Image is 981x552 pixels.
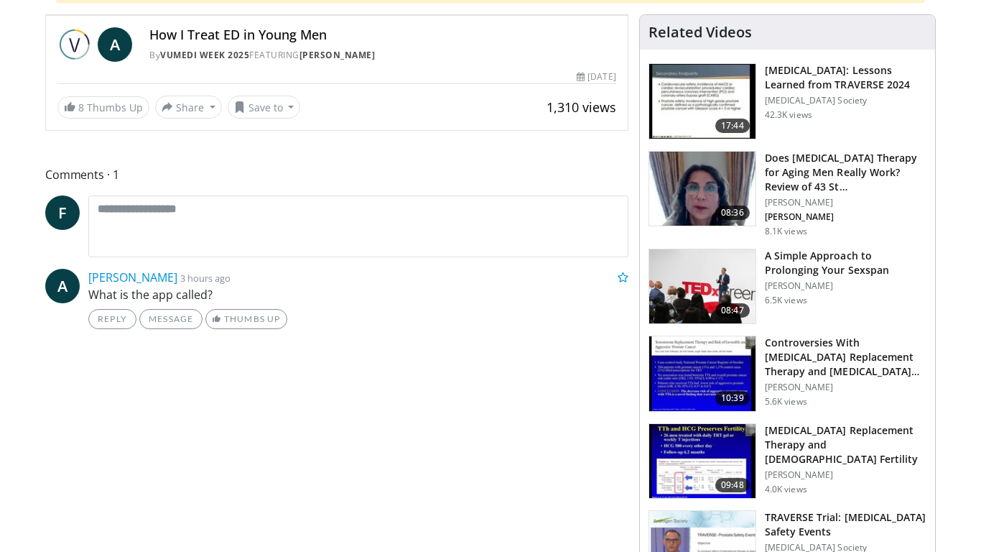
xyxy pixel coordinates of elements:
[648,423,926,500] a: 09:48 [MEDICAL_DATA] Replacement Therapy and [DEMOGRAPHIC_DATA] Fertility [PERSON_NAME] 4.0K views
[648,336,926,412] a: 10:39 Controversies With [MEDICAL_DATA] Replacement Therapy and [MEDICAL_DATA] Can… [PERSON_NAME]...
[765,226,807,237] p: 8.1K views
[649,249,755,324] img: c4bd4661-e278-4c34-863c-57c104f39734.150x105_q85_crop-smart_upscale.jpg
[765,423,926,466] h3: [MEDICAL_DATA] Replacement Therapy and [DEMOGRAPHIC_DATA] Fertility
[57,27,92,62] img: Vumedi Week 2025
[715,303,750,318] span: 08:47
[577,70,615,83] div: [DATE]
[45,165,628,184] span: Comments 1
[715,206,750,220] span: 08:36
[715,478,750,492] span: 09:48
[149,49,616,62] div: By FEATURING
[155,96,222,119] button: Share
[160,49,249,61] a: Vumedi Week 2025
[765,510,926,539] h3: TRAVERSE Trial: [MEDICAL_DATA] Safety Events
[765,382,926,393] p: [PERSON_NAME]
[765,336,926,379] h3: Controversies With [MEDICAL_DATA] Replacement Therapy and [MEDICAL_DATA] Can…
[205,309,287,329] a: Thumbs Up
[649,424,755,499] img: 58e29ddd-d015-4cd9-bf96-f28e303b730c.150x105_q85_crop-smart_upscale.jpg
[88,286,628,303] p: What is the app called?
[765,197,926,208] p: [PERSON_NAME]
[648,249,926,325] a: 08:47 A Simple Approach to Prolonging Your Sexspan [PERSON_NAME] 6.5K views
[649,336,755,411] img: 418933e4-fe1c-4c2e-be56-3ce3ec8efa3b.150x105_q85_crop-smart_upscale.jpg
[649,64,755,139] img: 1317c62a-2f0d-4360-bee0-b1bff80fed3c.150x105_q85_crop-smart_upscale.jpg
[648,24,752,41] h4: Related Videos
[299,49,376,61] a: [PERSON_NAME]
[45,269,80,303] a: A
[139,309,203,329] a: Message
[78,101,84,114] span: 8
[648,63,926,139] a: 17:44 [MEDICAL_DATA]: Lessons Learned from TRAVERSE 2024 [MEDICAL_DATA] Society 42.3K views
[765,109,812,121] p: 42.3K views
[46,15,628,16] video-js: Video Player
[45,195,80,230] a: F
[715,119,750,133] span: 17:44
[648,151,926,237] a: 08:36 Does [MEDICAL_DATA] Therapy for Aging Men Really Work? Review of 43 St… [PERSON_NAME] [PERS...
[765,95,926,106] p: [MEDICAL_DATA] Society
[765,484,807,495] p: 4.0K views
[649,152,755,226] img: 4d4bce34-7cbb-4531-8d0c-5308a71d9d6c.150x105_q85_crop-smart_upscale.jpg
[180,272,231,285] small: 3 hours ago
[765,469,926,481] p: [PERSON_NAME]
[88,309,136,329] a: Reply
[149,27,616,43] h4: How I Treat ED in Young Men
[715,391,750,405] span: 10:39
[88,270,177,285] a: [PERSON_NAME]
[57,96,149,119] a: 8 Thumbs Up
[98,27,132,62] a: A
[765,280,926,292] p: [PERSON_NAME]
[228,96,301,119] button: Save to
[765,396,807,408] p: 5.6K views
[765,295,807,306] p: 6.5K views
[765,151,926,194] h3: Does [MEDICAL_DATA] Therapy for Aging Men Really Work? Review of 43 St…
[765,211,926,223] p: [PERSON_NAME]
[765,249,926,277] h3: A Simple Approach to Prolonging Your Sexspan
[765,63,926,92] h3: [MEDICAL_DATA]: Lessons Learned from TRAVERSE 2024
[547,98,616,116] span: 1,310 views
